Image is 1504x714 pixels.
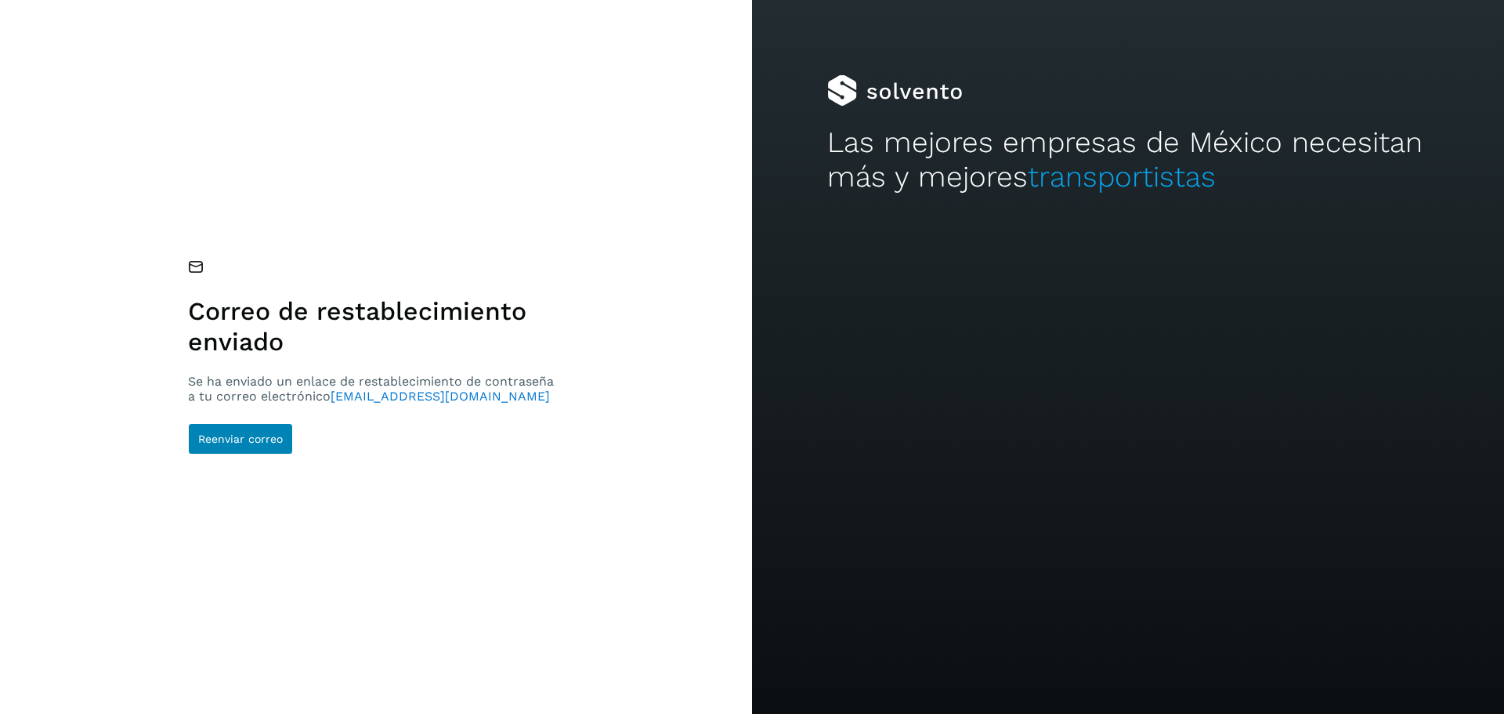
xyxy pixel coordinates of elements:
[827,125,1429,195] h2: Las mejores empresas de México necesitan más y mejores
[188,374,560,404] p: Se ha enviado un enlace de restablecimiento de contraseña a tu correo electrónico
[188,296,560,357] h1: Correo de restablecimiento enviado
[198,433,283,444] span: Reenviar correo
[331,389,550,404] span: [EMAIL_ADDRESS][DOMAIN_NAME]
[188,423,293,455] button: Reenviar correo
[1028,160,1216,194] span: transportistas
